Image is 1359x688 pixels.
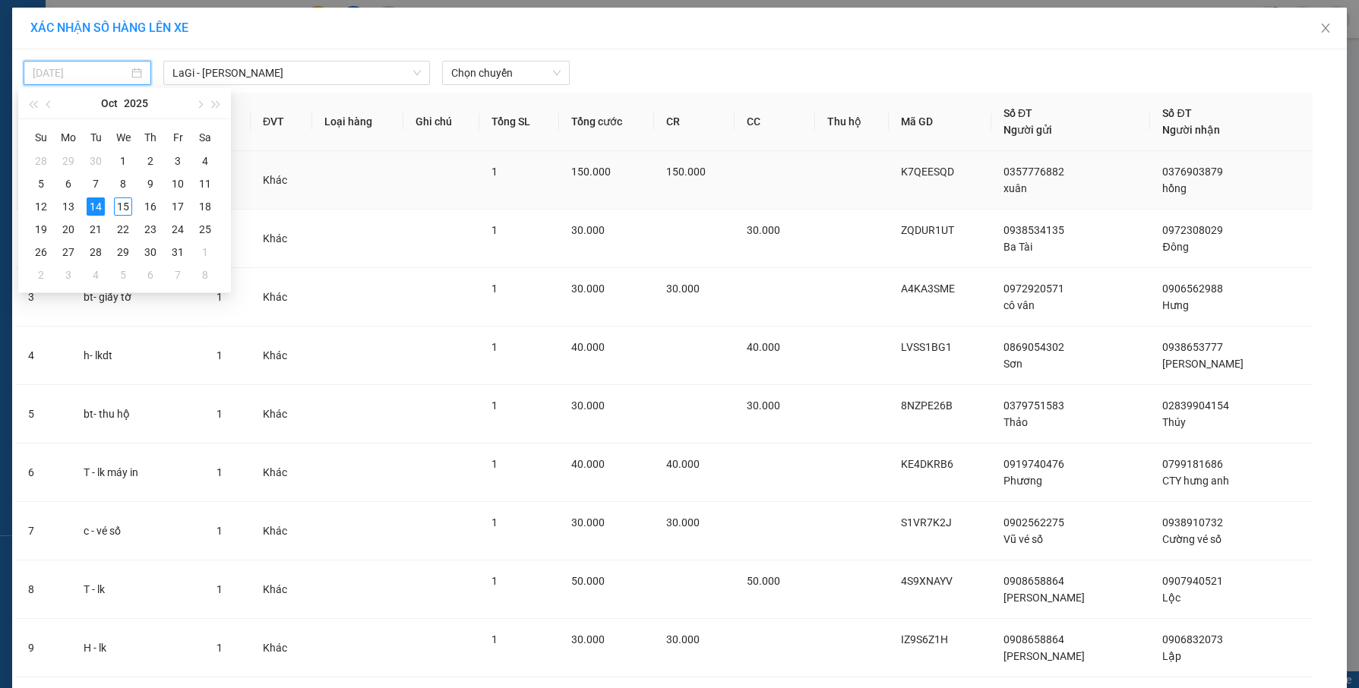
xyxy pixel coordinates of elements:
td: 3 [16,268,71,327]
td: 2025-11-07 [164,264,191,286]
span: [PERSON_NAME] [1003,650,1085,662]
span: Lập [1162,650,1181,662]
button: Close [1304,8,1347,50]
div: 3 [169,152,187,170]
span: 30.000 [666,516,700,529]
span: CTY hưng anh [1162,475,1229,487]
div: 11 [196,175,214,193]
td: c - vé số [71,502,204,560]
td: Khác [251,502,312,560]
span: 1 [216,525,223,537]
div: 31 [169,243,187,261]
span: 40.000 [571,458,605,470]
th: Su [27,125,55,150]
td: 2025-10-08 [109,172,137,195]
td: T - lk máy in [71,443,204,502]
td: 2025-10-20 [55,218,82,241]
div: 4 [196,152,214,170]
td: 2025-10-28 [82,241,109,264]
span: 4S9XNAYV [901,575,953,587]
span: 1 [491,516,498,529]
span: 0379751583 [1003,399,1064,412]
div: 15 [114,197,132,216]
span: Đông [1162,241,1188,253]
div: 29 [114,243,132,261]
td: Khác [251,443,312,502]
div: 17 [169,197,187,216]
span: 1 [491,633,498,645]
td: 1 [16,151,71,210]
div: 10 [169,175,187,193]
span: S1VR7K2J [901,516,952,529]
td: Khác [251,560,312,619]
span: 150.000 [571,166,611,178]
div: 13 [59,197,77,216]
span: Thúy [1162,416,1186,428]
th: Fr [164,125,191,150]
span: 0919740476 [1003,458,1064,470]
span: 0376903879 [1162,166,1223,178]
td: 2025-11-03 [55,264,82,286]
span: 40.000 [571,341,605,353]
span: Số ĐT [1162,107,1191,119]
th: ĐVT [251,93,312,151]
span: 30.000 [571,633,605,645]
td: 2025-10-19 [27,218,55,241]
td: 2025-10-15 [109,195,137,218]
span: 1 [216,466,223,478]
td: 2025-10-30 [137,241,164,264]
td: 2025-09-28 [27,150,55,172]
div: 23 [141,220,160,238]
span: IZ9S6Z1H [901,633,948,645]
td: bt- thu hộ [71,385,204,443]
span: Thảo [1003,416,1028,428]
td: 2025-10-16 [137,195,164,218]
td: Khác [251,619,312,677]
div: 2 [32,266,50,284]
span: 30.000 [571,516,605,529]
td: 2025-10-11 [191,172,219,195]
span: cô vân [1003,299,1035,311]
span: 30.000 [666,282,700,295]
span: 1 [491,224,498,236]
span: 30.000 [571,224,605,236]
td: Khác [251,210,312,268]
span: 0902562275 [1003,516,1064,529]
td: 6 [16,443,71,502]
div: 5 [32,175,50,193]
td: 2025-10-23 [137,218,164,241]
td: Khác [251,327,312,385]
span: xuân [1003,182,1027,194]
td: 2025-10-10 [164,172,191,195]
td: 2025-10-29 [109,241,137,264]
span: 40.000 [747,341,780,353]
td: 2025-10-24 [164,218,191,241]
span: 0972920571 [1003,282,1064,295]
span: 0938534135 [1003,224,1064,236]
span: 8NZPE26B [901,399,953,412]
td: 8 [16,560,71,619]
td: 2025-11-06 [137,264,164,286]
div: 1 [114,152,132,170]
td: 5 [16,385,71,443]
th: Tu [82,125,109,150]
div: 18 [196,197,214,216]
span: 0799181686 [1162,458,1223,470]
span: 1 [491,575,498,587]
div: 30 [141,243,160,261]
td: 2025-10-06 [55,172,82,195]
div: 24 [169,220,187,238]
span: 0908658864 [1003,633,1064,645]
td: 2025-10-27 [55,241,82,264]
span: 40.000 [666,458,700,470]
div: 25 [196,220,214,238]
div: 28 [32,152,50,170]
td: 2025-10-17 [164,195,191,218]
td: 2025-10-31 [164,241,191,264]
div: 6 [141,266,160,284]
td: 2025-09-29 [55,150,82,172]
td: 2025-10-14 [82,195,109,218]
span: ZQDUR1UT [901,224,954,236]
span: K7QEESQD [901,166,954,178]
td: 2025-10-03 [164,150,191,172]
